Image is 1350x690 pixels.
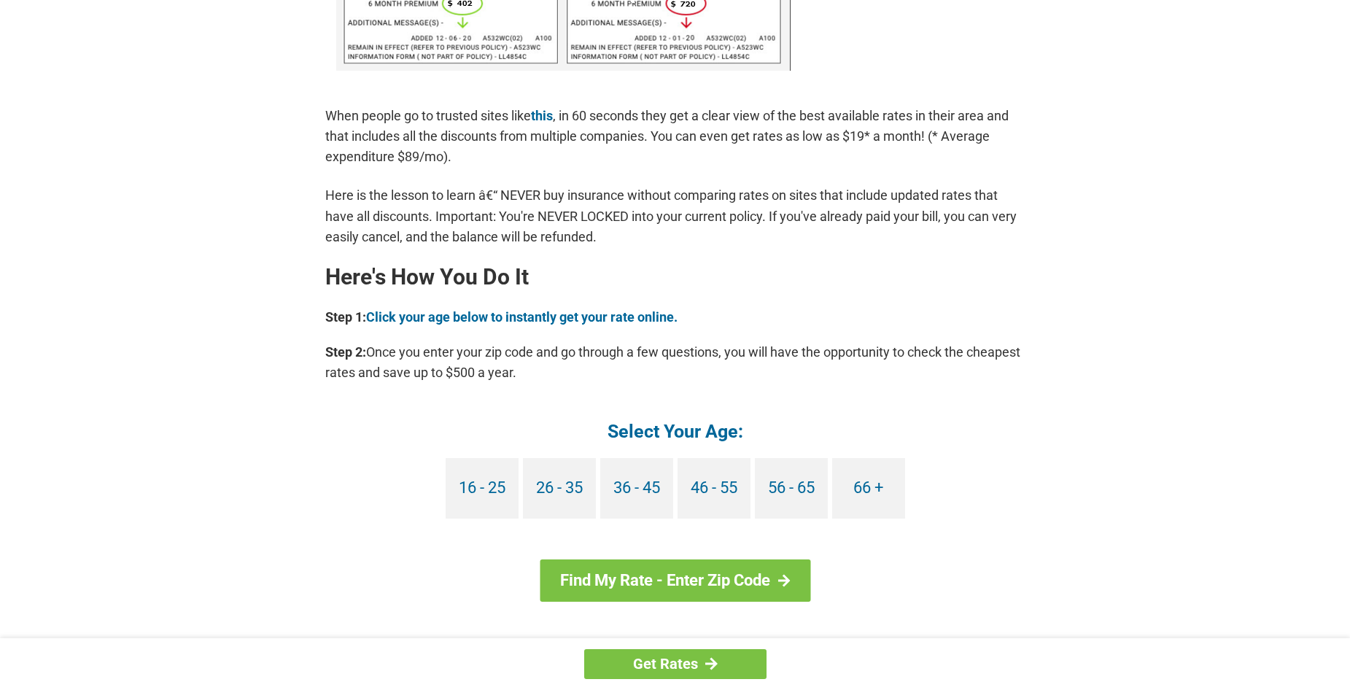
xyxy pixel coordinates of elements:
h2: Here's How You Do It [325,265,1025,289]
a: 26 - 35 [523,458,596,519]
a: 56 - 65 [755,458,828,519]
b: Step 2: [325,344,366,360]
a: this [531,108,553,123]
a: Click your age below to instantly get your rate online. [366,309,678,325]
a: 46 - 55 [678,458,750,519]
a: Get Rates [584,649,767,679]
p: When people go to trusted sites like , in 60 seconds they get a clear view of the best available ... [325,106,1025,167]
b: Step 1: [325,309,366,325]
h4: Select Your Age: [325,419,1025,443]
a: 36 - 45 [600,458,673,519]
a: 66 + [832,458,905,519]
a: Find My Rate - Enter Zip Code [540,559,810,602]
p: Here is the lesson to learn â€“ NEVER buy insurance without comparing rates on sites that include... [325,185,1025,247]
p: Once you enter your zip code and go through a few questions, you will have the opportunity to che... [325,342,1025,383]
a: 16 - 25 [446,458,519,519]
